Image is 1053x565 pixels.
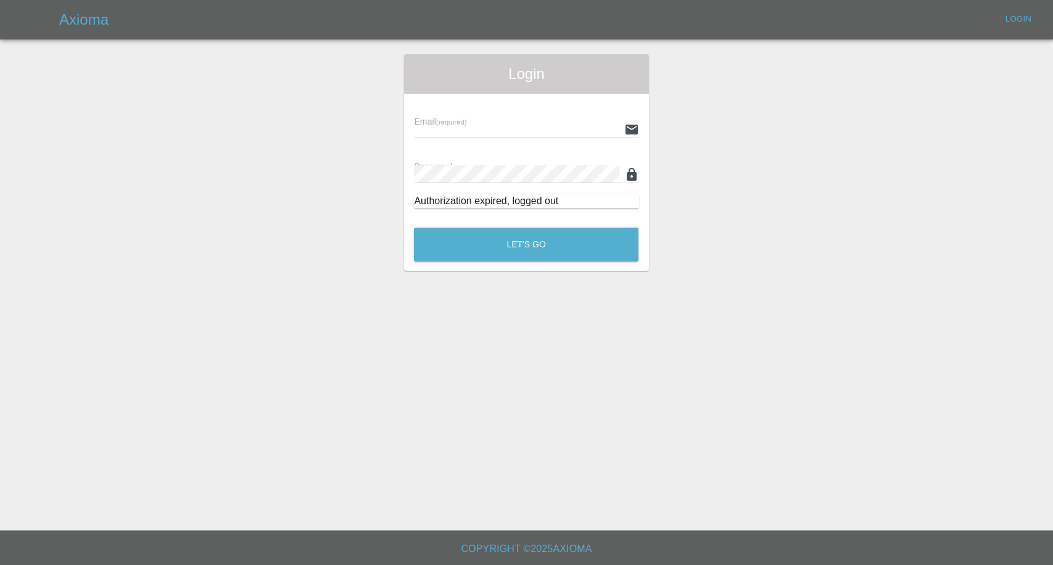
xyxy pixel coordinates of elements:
[414,228,638,262] button: Let's Go
[414,162,483,171] span: Password
[414,194,638,208] div: Authorization expired, logged out
[999,10,1038,29] a: Login
[414,117,466,126] span: Email
[59,10,109,30] h5: Axioma
[10,540,1043,558] h6: Copyright © 2025 Axioma
[414,64,638,84] span: Login
[436,118,467,126] small: (required)
[453,163,484,171] small: (required)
